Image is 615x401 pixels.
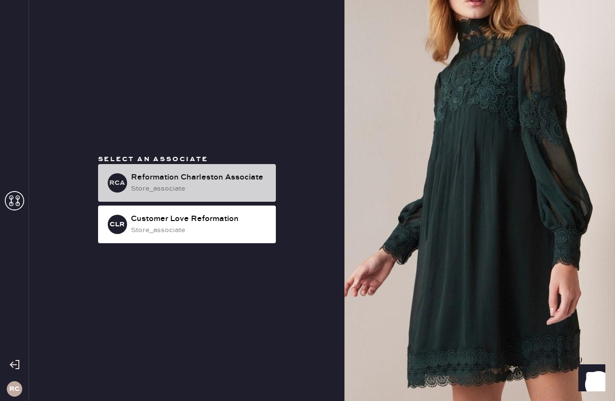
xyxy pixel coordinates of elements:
[131,213,268,225] div: Customer Love Reformation
[131,225,268,235] div: store_associate
[131,183,268,194] div: store_associate
[9,386,20,392] h3: RC
[131,172,268,183] div: Reformation Charleston Associate
[98,155,208,164] span: Select an associate
[110,221,125,228] h3: CLR
[569,358,611,399] iframe: Front Chat
[109,180,125,186] h3: RCA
